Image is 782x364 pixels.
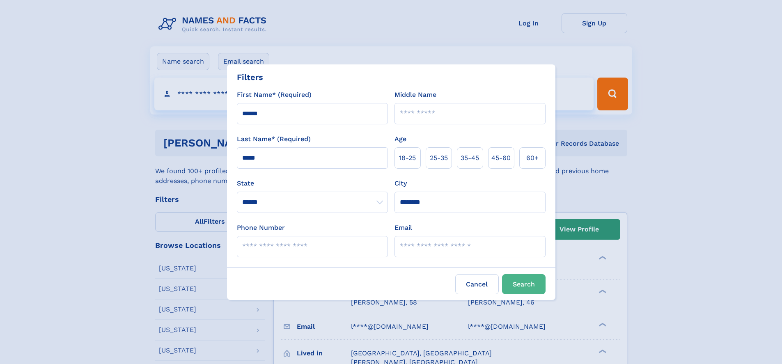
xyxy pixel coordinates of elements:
label: Cancel [455,274,499,294]
span: 35‑45 [461,153,479,163]
label: State [237,179,388,188]
label: Last Name* (Required) [237,134,311,144]
label: City [394,179,407,188]
label: Phone Number [237,223,285,233]
label: First Name* (Required) [237,90,312,100]
span: 18‑25 [399,153,416,163]
span: 60+ [526,153,539,163]
div: Filters [237,71,263,83]
label: Age [394,134,406,144]
label: Middle Name [394,90,436,100]
label: Email [394,223,412,233]
span: 45‑60 [491,153,511,163]
span: 25‑35 [430,153,448,163]
button: Search [502,274,546,294]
